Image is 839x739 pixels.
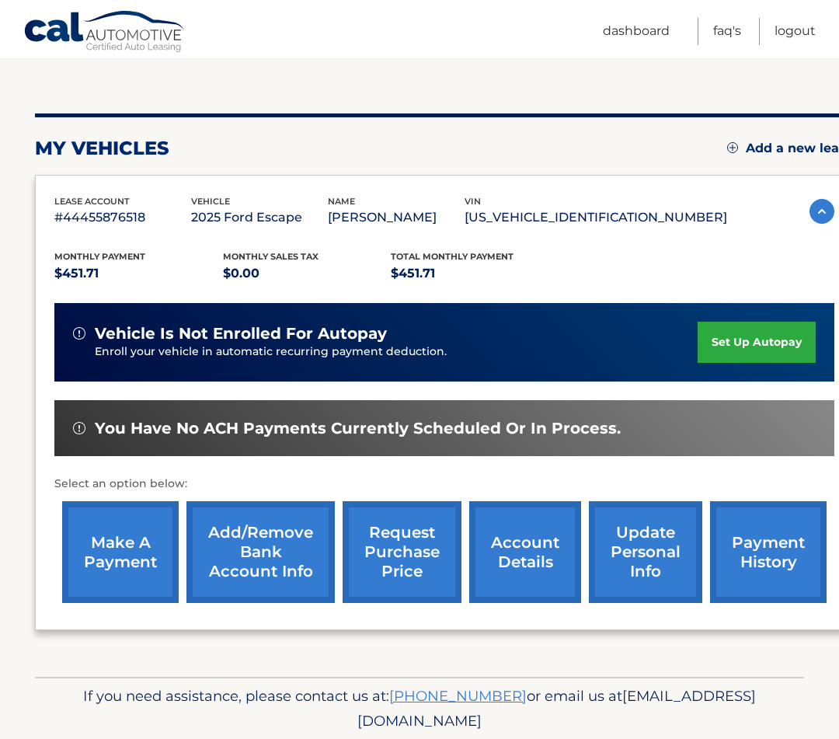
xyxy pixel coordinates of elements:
a: FAQ's [713,18,741,45]
span: vehicle is not enrolled for autopay [95,324,387,343]
p: [US_VEHICLE_IDENTIFICATION_NUMBER] [465,207,727,228]
a: request purchase price [343,501,461,603]
p: Enroll your vehicle in automatic recurring payment deduction. [95,343,698,361]
span: vehicle [191,196,230,207]
span: [EMAIL_ADDRESS][DOMAIN_NAME] [357,687,756,730]
span: You have no ACH payments currently scheduled or in process. [95,419,621,438]
a: make a payment [62,501,179,603]
span: lease account [54,196,130,207]
a: payment history [710,501,827,603]
a: [PHONE_NUMBER] [389,687,527,705]
a: set up autopay [698,322,816,363]
p: If you need assistance, please contact us at: or email us at [58,684,781,734]
a: account details [469,501,581,603]
img: accordion-active.svg [809,199,834,224]
a: Logout [775,18,816,45]
span: name [328,196,355,207]
span: Monthly sales Tax [223,251,319,262]
a: Add/Remove bank account info [186,501,335,603]
a: Cal Automotive [23,10,186,55]
p: $451.71 [54,263,223,284]
img: add.svg [727,142,738,153]
p: 2025 Ford Escape [191,207,328,228]
p: $451.71 [391,263,559,284]
a: update personal info [589,501,702,603]
h2: my vehicles [35,137,169,160]
img: alert-white.svg [73,327,85,340]
p: [PERSON_NAME] [328,207,465,228]
img: alert-white.svg [73,422,85,434]
span: vin [465,196,481,207]
p: Select an option below: [54,475,834,493]
p: #44455876518 [54,207,191,228]
span: Total Monthly Payment [391,251,513,262]
a: Dashboard [603,18,670,45]
span: Monthly Payment [54,251,145,262]
p: $0.00 [223,263,392,284]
